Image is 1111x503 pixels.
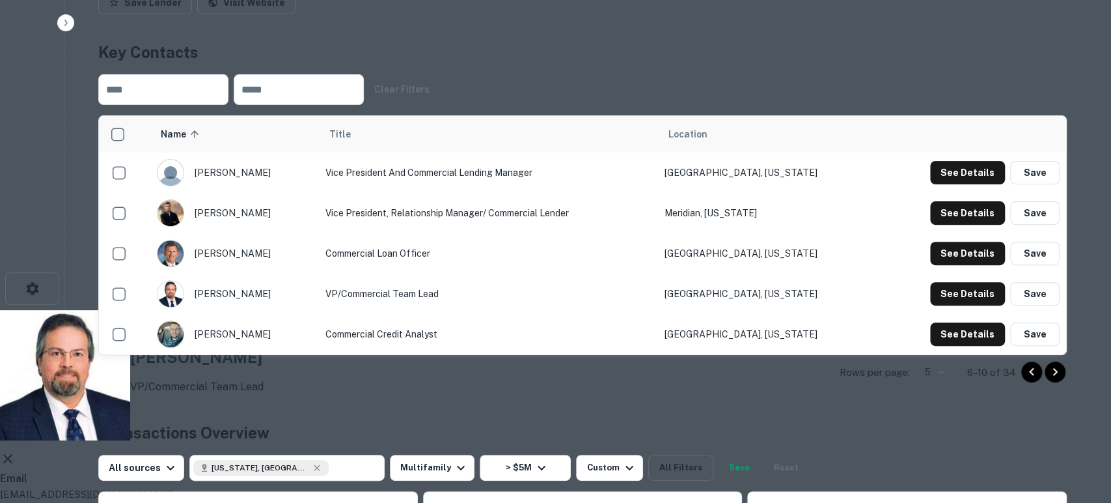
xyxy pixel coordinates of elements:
div: 5 [915,363,946,382]
td: VP/Commercial Team Lead [318,274,657,314]
button: See Details [930,201,1005,225]
p: 6–10 of 34 [967,365,1016,381]
button: Go to next page [1045,362,1065,382]
button: All Filters [648,455,713,481]
button: Save [1010,161,1060,184]
button: > $5M [480,455,571,481]
span: Title [329,126,367,142]
button: See Details [930,242,1005,265]
td: Meridian, [US_STATE] [658,193,877,233]
span: Location [668,126,707,142]
img: 1555989417761 [158,240,184,266]
td: [GEOGRAPHIC_DATA], [US_STATE] [658,233,877,274]
td: Commercial Credit Analyst [318,314,657,354]
p: Rows per page: [840,365,910,381]
button: Save [1010,323,1060,346]
td: [GEOGRAPHIC_DATA], [US_STATE] [658,314,877,354]
img: 1643211429674 [158,281,184,307]
div: [PERSON_NAME] [157,280,312,308]
div: [PERSON_NAME] [157,240,312,267]
span: [US_STATE], [GEOGRAPHIC_DATA] [212,462,309,474]
button: Go to previous page [1021,362,1042,382]
div: Custom [586,460,637,476]
td: [GEOGRAPHIC_DATA], [US_STATE] [658,152,877,193]
button: Multifamily [390,455,474,481]
img: 1614455064642 [158,321,184,347]
td: [GEOGRAPHIC_DATA], [US_STATE] [658,274,877,314]
button: Save [1010,242,1060,265]
td: Vice President, Relationship Manager/ Commercial Lender [318,193,657,233]
button: Reset [765,455,807,481]
div: All sources [109,460,178,476]
button: See Details [930,161,1005,184]
button: Save [1010,282,1060,306]
button: See Details [930,323,1005,346]
h4: Transactions Overview [98,421,269,444]
div: [PERSON_NAME] [157,199,312,227]
td: Commercial Loan Officer [318,233,657,274]
iframe: Chat Widget [1046,399,1111,461]
button: Save your search to get updates of matches that match your search criteria. [719,455,760,481]
button: Save [1010,201,1060,225]
div: scrollable content [99,116,1066,354]
h4: Key Contacts [98,40,1067,64]
img: 1645075776194 [158,200,184,226]
button: Clear Filters [369,78,435,101]
td: Vice President and Commercial Lending Manager [318,152,657,193]
div: [PERSON_NAME] [157,159,312,186]
span: Name [161,126,203,142]
div: [PERSON_NAME] [157,321,312,348]
button: See Details [930,282,1005,306]
img: 9c8pery4andzj6ohjkjp54ma2 [158,160,184,186]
